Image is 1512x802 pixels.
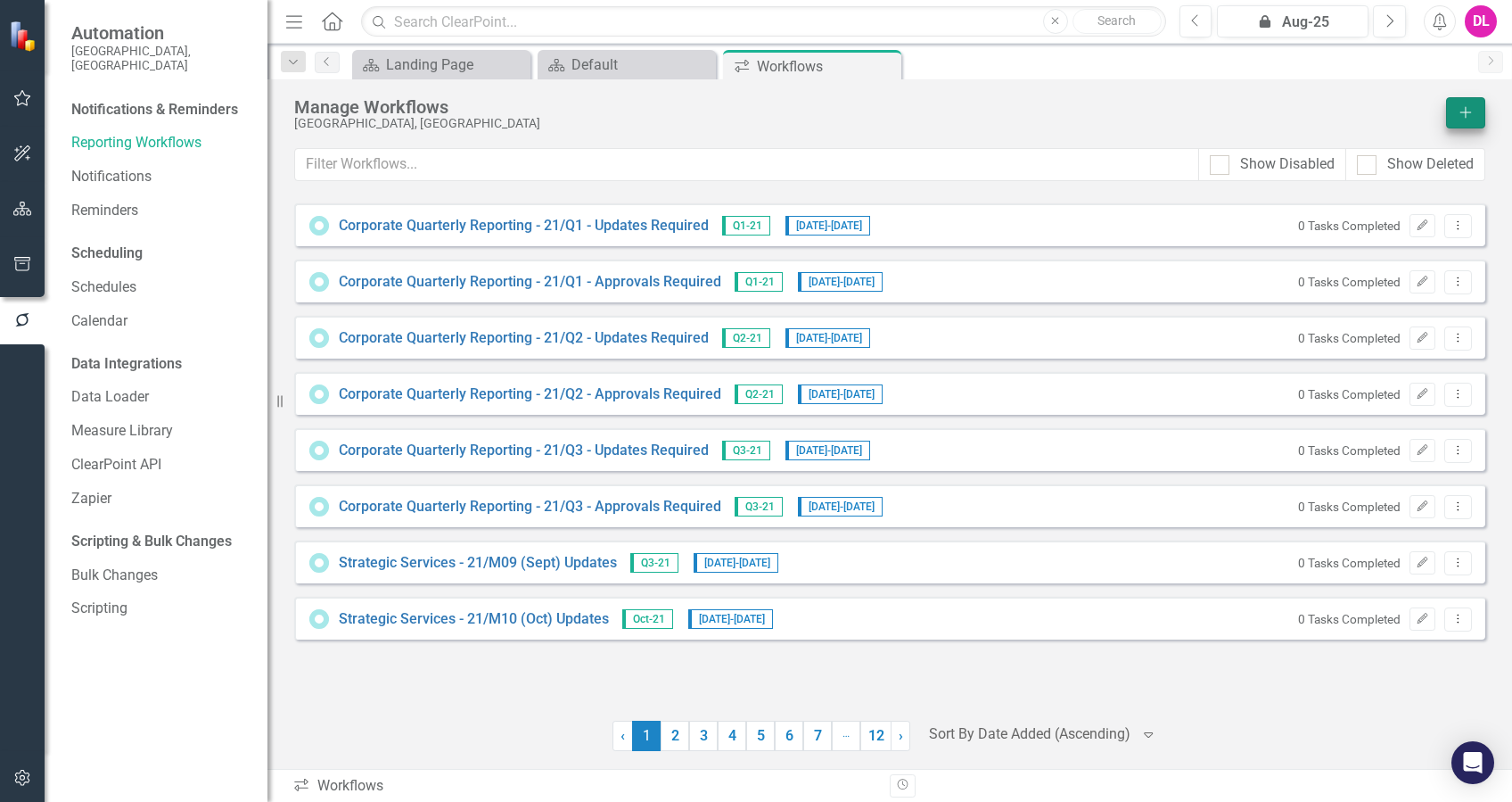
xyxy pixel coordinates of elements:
button: Search [1072,9,1162,34]
a: 2 [661,721,689,751]
a: 4 [718,721,746,751]
div: Workflows [292,776,876,797]
a: Data Loader [71,387,250,408]
a: Scripting [71,599,250,619]
a: Strategic Services - 21/M09 (Sept) Updates [339,553,617,574]
div: Show Deleted [1387,154,1474,175]
input: Search ClearPoint... [361,6,1165,37]
span: Search [1097,13,1136,28]
div: Default [571,54,711,76]
a: Measure Library [71,421,250,442]
a: Corporate Quarterly Reporting - 21/Q1 - Updates Required [339,216,709,236]
a: Landing Page [357,54,526,76]
a: ClearPoint API [71,455,250,475]
span: Automation [71,22,250,44]
span: [DATE] - [DATE] [694,553,778,573]
span: [DATE] - [DATE] [785,328,870,348]
span: Oct-21 [622,609,673,629]
small: 0 Tasks Completed [1298,331,1401,345]
div: Scripting & Bulk Changes [71,532,232,552]
small: 0 Tasks Completed [1298,219,1401,233]
div: Scheduling [71,244,143,264]
div: Notifications & Reminders [71,100,238,120]
a: 12 [860,721,892,751]
a: 6 [775,721,803,751]
small: 0 Tasks Completed [1298,387,1401,401]
a: Strategic Services - 21/M10 (Oct) Updates [339,609,609,630]
a: Reporting Workflows [71,133,250,153]
div: Workflows [757,55,897,78]
a: Schedules [71,277,250,298]
span: [DATE] - [DATE] [798,272,883,292]
span: [DATE] - [DATE] [798,497,883,517]
span: [DATE] - [DATE] [688,609,773,629]
small: [GEOGRAPHIC_DATA], [GEOGRAPHIC_DATA] [71,44,250,73]
small: 0 Tasks Completed [1298,612,1401,626]
span: Q3-21 [630,553,678,573]
span: Q3-21 [722,441,770,460]
div: Manage Workflows [294,97,1437,117]
small: 0 Tasks Completed [1298,500,1401,514]
span: [DATE] - [DATE] [785,441,870,460]
a: Corporate Quarterly Reporting - 21/Q2 - Approvals Required [339,384,721,405]
a: Bulk Changes [71,566,250,586]
div: Landing Page [386,54,526,76]
span: Q1-21 [722,216,770,236]
span: Q3-21 [735,497,783,517]
div: Data Integrations [71,354,182,375]
span: › [899,727,903,744]
a: Corporate Quarterly Reporting - 21/Q3 - Updates Required [339,441,709,461]
img: ClearPoint Strategy [9,21,40,52]
button: DL [1465,5,1497,37]
small: 0 Tasks Completed [1298,443,1401,458]
a: Reminders [71,201,250,221]
span: Q1-21 [735,272,783,292]
a: Notifications [71,167,250,187]
span: Q2-21 [722,328,770,348]
a: Corporate Quarterly Reporting - 21/Q3 - Approvals Required [339,497,721,517]
span: [DATE] - [DATE] [798,384,883,404]
span: [DATE] - [DATE] [785,216,870,236]
a: Corporate Quarterly Reporting - 21/Q1 - Approvals Required [339,272,721,293]
a: 3 [689,721,718,751]
small: 0 Tasks Completed [1298,556,1401,570]
input: Filter Workflows... [294,148,1199,181]
a: Default [542,54,711,76]
div: Show Disabled [1240,154,1335,175]
a: 5 [746,721,775,751]
a: Corporate Quarterly Reporting - 21/Q2 - Updates Required [339,328,709,349]
span: Q2-21 [735,384,783,404]
a: Calendar [71,311,250,332]
button: Aug-25 [1217,5,1368,37]
div: Aug-25 [1223,12,1362,33]
a: 7 [803,721,832,751]
span: ‹ [620,727,625,744]
small: 0 Tasks Completed [1298,275,1401,289]
a: Zapier [71,489,250,509]
span: 1 [632,721,661,751]
div: Open Intercom Messenger [1451,741,1494,784]
div: [GEOGRAPHIC_DATA], [GEOGRAPHIC_DATA] [294,117,1437,130]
